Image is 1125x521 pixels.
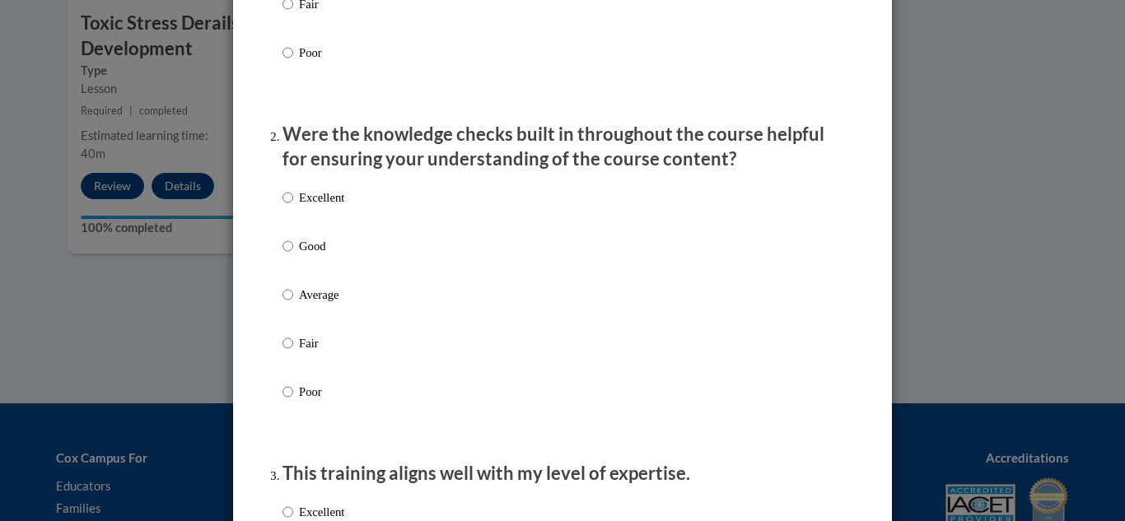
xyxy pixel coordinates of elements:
[282,461,843,486] p: This training aligns well with my level of expertise.
[299,237,344,255] p: Good
[282,286,293,304] input: Average
[282,188,293,207] input: Excellent
[299,44,344,62] p: Poor
[282,237,293,255] input: Good
[299,188,344,207] p: Excellent
[299,334,344,352] p: Fair
[299,383,344,401] p: Poor
[299,503,344,521] p: Excellent
[282,503,293,521] input: Excellent
[282,383,293,401] input: Poor
[282,44,293,62] input: Poor
[282,334,293,352] input: Fair
[282,122,843,173] p: Were the knowledge checks built in throughout the course helpful for ensuring your understanding ...
[299,286,344,304] p: Average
